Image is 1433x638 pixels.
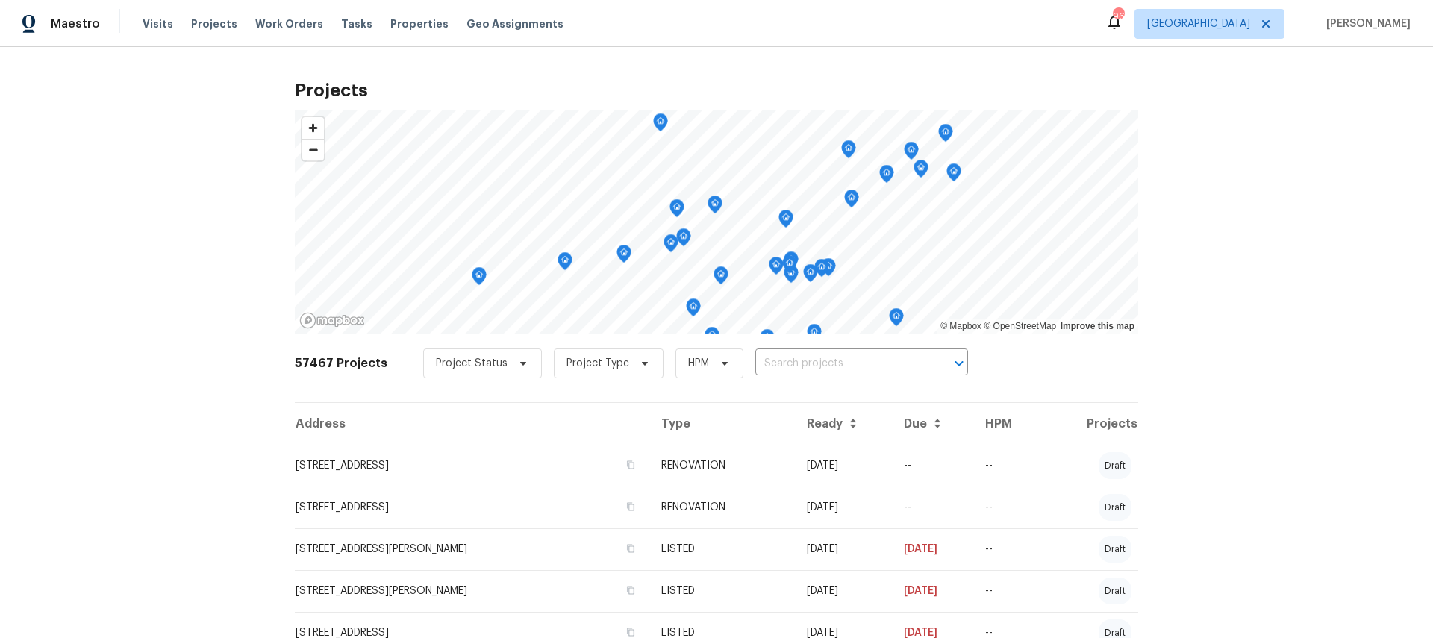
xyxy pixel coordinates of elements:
[472,267,487,290] div: Map marker
[649,528,795,570] td: LISTED
[649,445,795,487] td: RENOVATION
[664,234,678,257] div: Map marker
[466,16,563,31] span: Geo Assignments
[946,163,961,187] div: Map marker
[795,528,893,570] td: [DATE]
[973,403,1038,445] th: HPM
[669,199,684,222] div: Map marker
[649,570,795,612] td: LISTED
[973,570,1038,612] td: --
[295,570,649,612] td: [STREET_ADDRESS][PERSON_NAME]
[624,584,637,597] button: Copy Address
[302,117,324,139] button: Zoom in
[295,110,1138,334] canvas: Map
[892,528,973,570] td: [DATE]
[649,487,795,528] td: RENOVATION
[302,140,324,160] span: Zoom out
[653,113,668,137] div: Map marker
[821,258,836,281] div: Map marker
[1099,578,1131,604] div: draft
[295,487,649,528] td: [STREET_ADDRESS]
[795,445,893,487] td: [DATE]
[295,528,649,570] td: [STREET_ADDRESS][PERSON_NAME]
[676,228,691,251] div: Map marker
[795,403,893,445] th: Ready
[755,352,926,375] input: Search projects
[807,324,822,347] div: Map marker
[889,308,904,331] div: Map marker
[892,570,973,612] td: [DATE]
[714,266,728,290] div: Map marker
[782,255,797,278] div: Map marker
[616,245,631,268] div: Map marker
[705,327,719,350] div: Map marker
[1099,452,1131,479] div: draft
[558,252,572,275] div: Map marker
[143,16,173,31] span: Visits
[624,500,637,513] button: Copy Address
[844,190,859,213] div: Map marker
[892,487,973,528] td: --
[302,139,324,160] button: Zoom out
[299,312,365,329] a: Mapbox homepage
[688,356,709,371] span: HPM
[191,16,237,31] span: Projects
[760,329,775,352] div: Map marker
[708,196,722,219] div: Map marker
[795,487,893,528] td: [DATE]
[624,458,637,472] button: Copy Address
[624,542,637,555] button: Copy Address
[51,16,100,31] span: Maestro
[436,356,508,371] span: Project Status
[295,83,1138,98] h2: Projects
[295,403,649,445] th: Address
[255,16,323,31] span: Work Orders
[390,16,449,31] span: Properties
[778,210,793,233] div: Map marker
[795,570,893,612] td: [DATE]
[904,142,919,165] div: Map marker
[295,445,649,487] td: [STREET_ADDRESS]
[649,403,795,445] th: Type
[1099,494,1131,521] div: draft
[814,259,829,282] div: Map marker
[341,19,372,29] span: Tasks
[973,487,1038,528] td: --
[914,160,928,183] div: Map marker
[892,445,973,487] td: --
[940,321,981,331] a: Mapbox
[984,321,1056,331] a: OpenStreetMap
[769,257,784,280] div: Map marker
[1147,16,1250,31] span: [GEOGRAPHIC_DATA]
[803,264,818,287] div: Map marker
[879,165,894,188] div: Map marker
[295,356,387,371] h2: 57467 Projects
[949,353,970,374] button: Open
[566,356,629,371] span: Project Type
[892,403,973,445] th: Due
[686,298,701,322] div: Map marker
[973,445,1038,487] td: --
[1061,321,1134,331] a: Improve this map
[1320,16,1411,31] span: [PERSON_NAME]
[784,251,799,275] div: Map marker
[1039,403,1138,445] th: Projects
[841,140,856,163] div: Map marker
[1099,536,1131,563] div: draft
[1113,9,1123,24] div: 96
[938,124,953,147] div: Map marker
[973,528,1038,570] td: --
